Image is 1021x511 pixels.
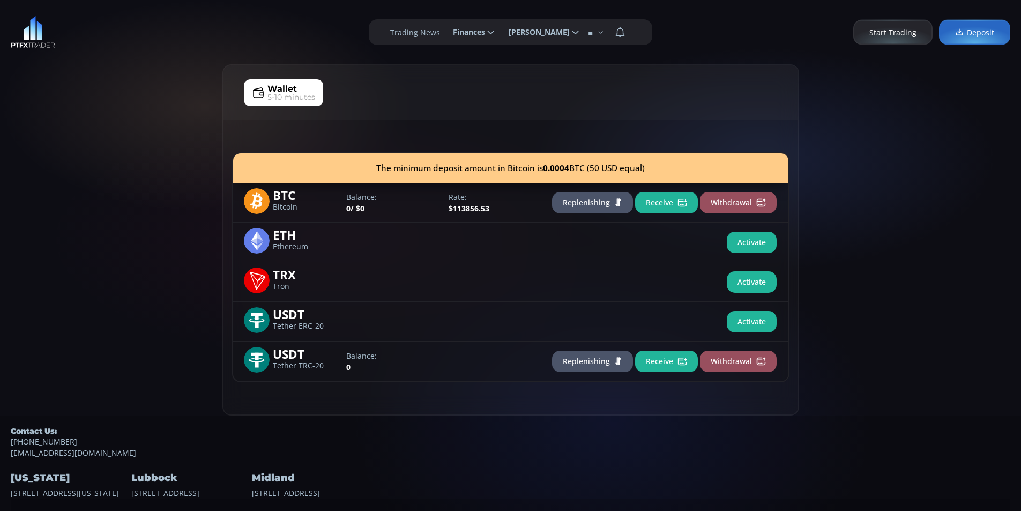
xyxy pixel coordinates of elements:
[390,27,440,38] label: Trading News
[346,350,438,361] label: Balance:
[131,469,249,487] h4: Lubbock
[351,203,364,213] span: / $0
[273,228,338,240] span: ETH
[443,191,546,214] div: $113856.53
[11,469,129,487] h4: [US_STATE]
[869,27,916,38] span: Start Trading
[11,426,1010,436] h5: Contact Us:
[449,191,540,203] label: Rate:
[273,347,338,359] span: USDT
[939,20,1010,45] a: Deposit
[727,311,777,332] button: Activate
[273,243,338,250] span: Ethereum
[273,283,338,290] span: Tron
[543,162,569,174] b: 0.0004
[635,351,698,372] button: Receive
[341,191,443,214] div: 0
[552,351,633,372] button: Replenishing
[267,83,297,95] span: Wallet
[273,188,338,201] span: BTC
[727,232,777,253] button: Activate
[11,458,129,498] div: [STREET_ADDRESS][US_STATE]
[11,426,1010,458] div: [EMAIL_ADDRESS][DOMAIN_NAME]
[267,92,315,103] span: 5-10 minutes
[273,307,338,320] span: USDT
[273,204,338,211] span: Bitcoin
[131,458,249,498] div: [STREET_ADDRESS]
[700,351,777,372] button: Withdrawal
[635,192,698,213] button: Receive
[244,79,323,106] a: Wallet5-10 minutes
[233,153,788,183] div: The minimum deposit amount in Bitcoin is BTC (50 USD equal)
[11,436,1010,447] a: [PHONE_NUMBER]
[727,271,777,293] button: Activate
[273,362,338,369] span: Tether TRC-20
[445,21,485,43] span: Finances
[273,268,338,280] span: TRX
[341,350,443,373] div: 0
[955,27,994,38] span: Deposit
[700,192,777,213] button: Withdrawal
[273,323,338,330] span: Tether ERC-20
[11,16,55,48] img: LOGO
[552,192,633,213] button: Replenishing
[346,191,438,203] label: Balance:
[252,458,370,498] div: [STREET_ADDRESS]
[853,20,933,45] a: Start Trading
[501,21,570,43] span: [PERSON_NAME]
[252,469,370,487] h4: Midland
